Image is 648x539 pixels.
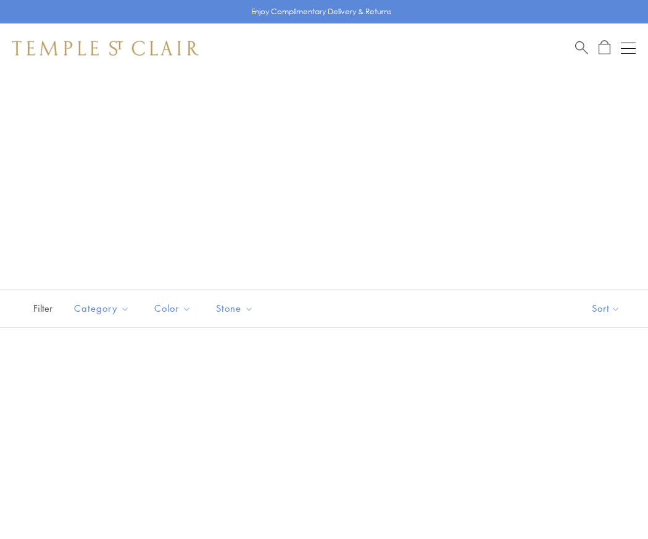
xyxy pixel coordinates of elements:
button: Category [65,295,139,322]
span: Category [68,301,139,316]
a: Open Shopping Bag [599,40,610,56]
p: Enjoy Complimentary Delivery & Returns [251,6,391,18]
button: Color [145,295,201,322]
span: Color [148,301,201,316]
button: Stone [207,295,263,322]
button: Open navigation [621,41,636,56]
a: Search [575,40,588,56]
span: Stone [210,301,263,316]
img: Temple St. Clair [12,41,199,56]
button: Show sort by [564,290,648,327]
